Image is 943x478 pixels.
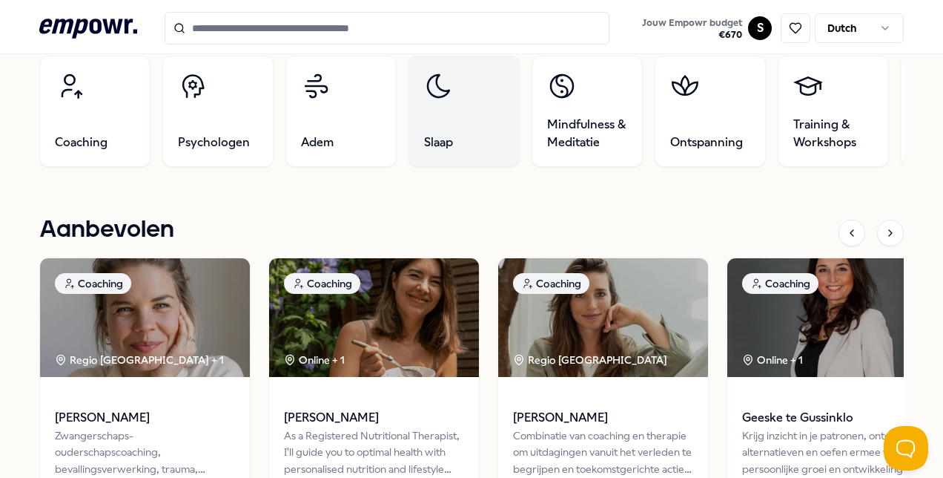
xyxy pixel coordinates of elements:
a: Coaching [39,56,150,167]
div: Combinatie van coaching en therapie om uitdagingen vanuit het verleden te begrijpen en toekomstge... [513,428,693,477]
a: Ontspanning [655,56,766,167]
span: Ontspanning [670,134,743,151]
img: package image [727,258,937,377]
button: Jouw Empowr budget€670 [639,14,745,44]
a: Adem [285,56,397,167]
div: Coaching [742,273,818,294]
span: Training & Workshops [793,116,873,151]
img: package image [498,258,708,377]
img: package image [269,258,479,377]
h1: Aanbevolen [39,212,174,249]
span: Coaching [55,134,107,151]
div: Regio [GEOGRAPHIC_DATA] + 1 [55,352,224,368]
a: Training & Workshops [778,56,889,167]
span: Adem [301,134,334,151]
div: Coaching [284,273,360,294]
span: € 670 [642,29,742,41]
img: package image [40,258,250,377]
span: Jouw Empowr budget [642,17,742,29]
a: Mindfulness & Meditatie [532,56,643,167]
span: [PERSON_NAME] [284,408,464,428]
div: Zwangerschaps- ouderschapscoaching, bevallingsverwerking, trauma, (prik)angst & stresscoaching. [55,428,235,477]
div: Coaching [513,273,589,294]
span: Geeske te Gussinklo [742,408,922,428]
iframe: Help Scout Beacon - Open [884,426,928,471]
span: Slaap [424,134,453,151]
button: S [748,16,772,40]
a: Jouw Empowr budget€670 [636,13,748,44]
div: Online + 1 [284,352,345,368]
span: Mindfulness & Meditatie [547,116,627,151]
a: Slaap [408,56,520,167]
div: Regio [GEOGRAPHIC_DATA] [513,352,669,368]
span: [PERSON_NAME] [513,408,693,428]
span: [PERSON_NAME] [55,408,235,428]
a: Psychologen [162,56,274,167]
div: Krijg inzicht in je patronen, ontdek alternatieven en oefen ermee voor persoonlijke groei en ontw... [742,428,922,477]
div: As a Registered Nutritional Therapist, I'll guide you to optimal health with personalised nutriti... [284,428,464,477]
input: Search for products, categories or subcategories [165,12,609,45]
div: Coaching [55,273,131,294]
div: Online + 1 [742,352,803,368]
span: Psychologen [178,134,250,151]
